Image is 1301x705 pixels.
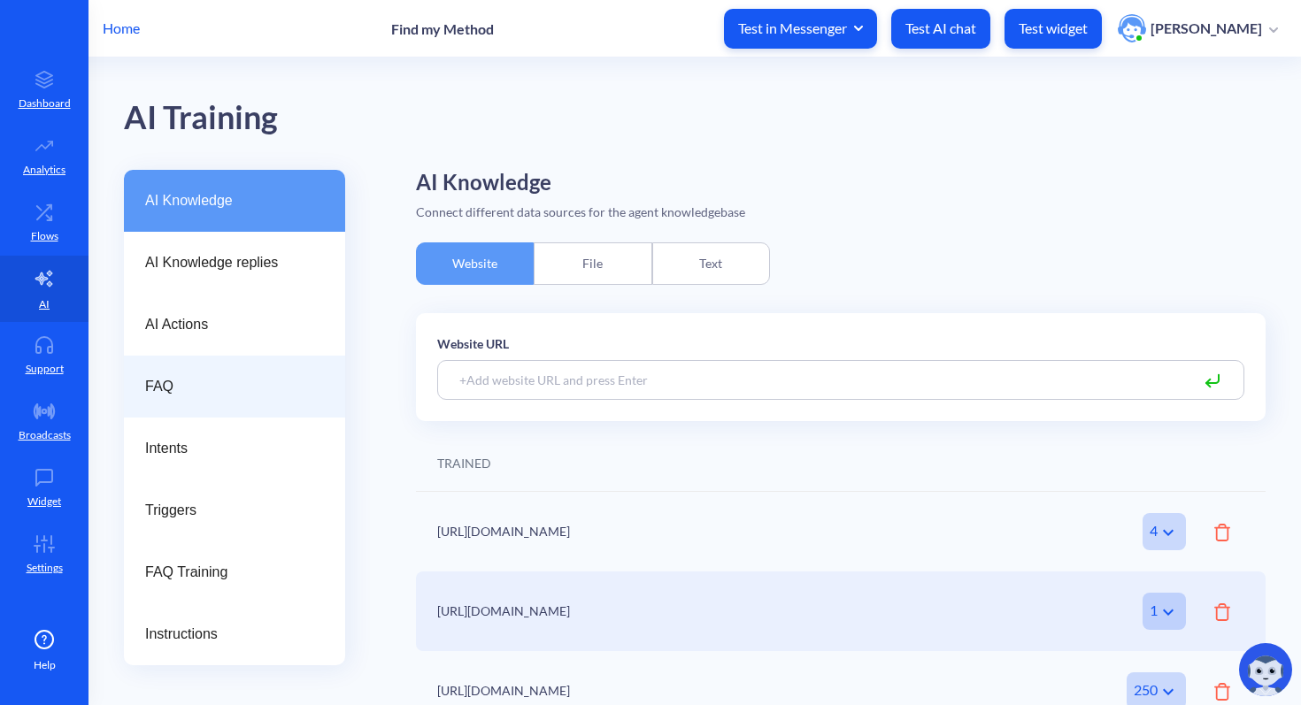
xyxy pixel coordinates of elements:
span: Instructions [145,624,310,645]
p: Find my Method [391,20,494,37]
p: Broadcasts [19,427,71,443]
img: copilot-icon.svg [1239,643,1292,696]
span: Triggers [145,500,310,521]
a: FAQ [124,356,345,418]
div: [URL][DOMAIN_NAME] [437,602,1057,620]
p: AI [39,296,50,312]
div: Connect different data sources for the agent knowledgebase [416,203,1266,221]
span: Intents [145,438,310,459]
div: AI Training [124,93,278,143]
p: Support [26,361,64,377]
a: AI Knowledge replies [124,232,345,294]
a: Instructions [124,603,345,665]
input: +Add website URL and press Enter [437,360,1244,400]
span: AI Knowledge replies [145,252,310,273]
div: [URL][DOMAIN_NAME] [437,522,1057,540]
p: Test AI chat [905,19,976,37]
div: TRAINED [437,454,491,472]
a: AI Actions [124,294,345,356]
span: FAQ Training [145,562,310,583]
button: Test widget [1005,9,1102,49]
div: Text [652,242,770,285]
a: Intents [124,418,345,479]
p: Flows [31,228,58,244]
div: 4 [1143,513,1186,550]
a: FAQ Training [124,541,345,603]
h2: AI Knowledge [416,170,1266,195]
a: Triggers [124,479,345,541]
p: [PERSON_NAME] [1151,19,1262,38]
div: 1 [1143,593,1186,630]
div: Website [416,242,534,285]
p: Website URL [437,334,1244,353]
p: Widget [27,494,61,510]
a: AI Knowledge [124,170,345,232]
span: Test in Messenger [738,19,863,38]
span: AI Knowledge [145,190,310,211]
span: Help [34,657,56,673]
p: Test widget [1019,19,1088,37]
div: File [534,242,651,285]
p: Dashboard [19,96,71,111]
span: AI Actions [145,314,310,335]
p: Settings [27,560,63,576]
span: FAQ [145,376,310,397]
p: Home [103,18,140,39]
button: Test in Messenger [724,9,877,49]
button: Test AI chat [891,9,990,49]
div: [URL][DOMAIN_NAME] [437,681,1057,700]
button: user photo[PERSON_NAME] [1109,12,1287,44]
img: user photo [1118,14,1146,42]
p: Analytics [23,162,65,178]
